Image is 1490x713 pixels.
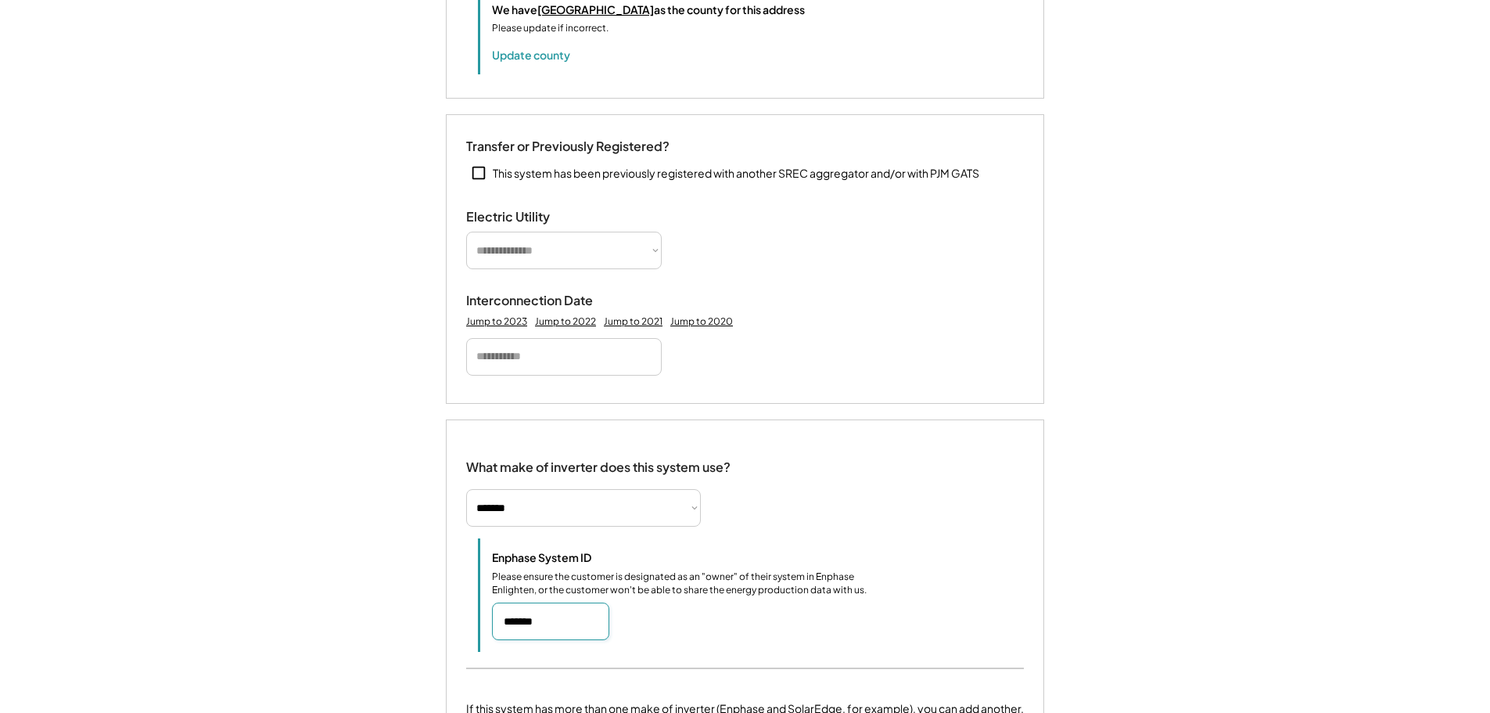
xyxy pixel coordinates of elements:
[493,166,979,182] div: This system has been previously registered with another SREC aggregator and/or with PJM GATS
[466,444,731,479] div: What make of inverter does this system use?
[466,139,670,155] div: Transfer or Previously Registered?
[466,209,623,225] div: Electric Utility
[492,550,648,564] div: Enphase System ID
[492,47,570,63] button: Update county
[604,315,662,328] div: Jump to 2021
[535,315,596,328] div: Jump to 2022
[492,21,609,35] div: Please update if incorrect.
[670,315,733,328] div: Jump to 2020
[537,2,654,16] u: [GEOGRAPHIC_DATA]
[492,571,883,597] div: Please ensure the customer is designated as an "owner" of their system in Enphase Enlighten, or t...
[466,293,623,309] div: Interconnection Date
[466,315,527,328] div: Jump to 2023
[492,2,805,18] div: We have as the county for this address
